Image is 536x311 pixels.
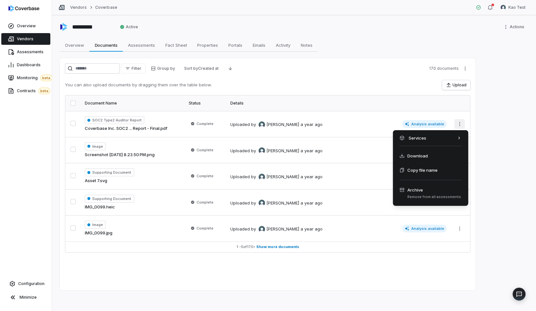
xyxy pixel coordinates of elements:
span: Download [407,153,428,159]
span: Copy file name [407,167,438,173]
div: More actions [393,130,468,206]
span: Archive [407,187,462,193]
div: Services [396,133,466,143]
span: Remove from all assessments. [407,194,462,199]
